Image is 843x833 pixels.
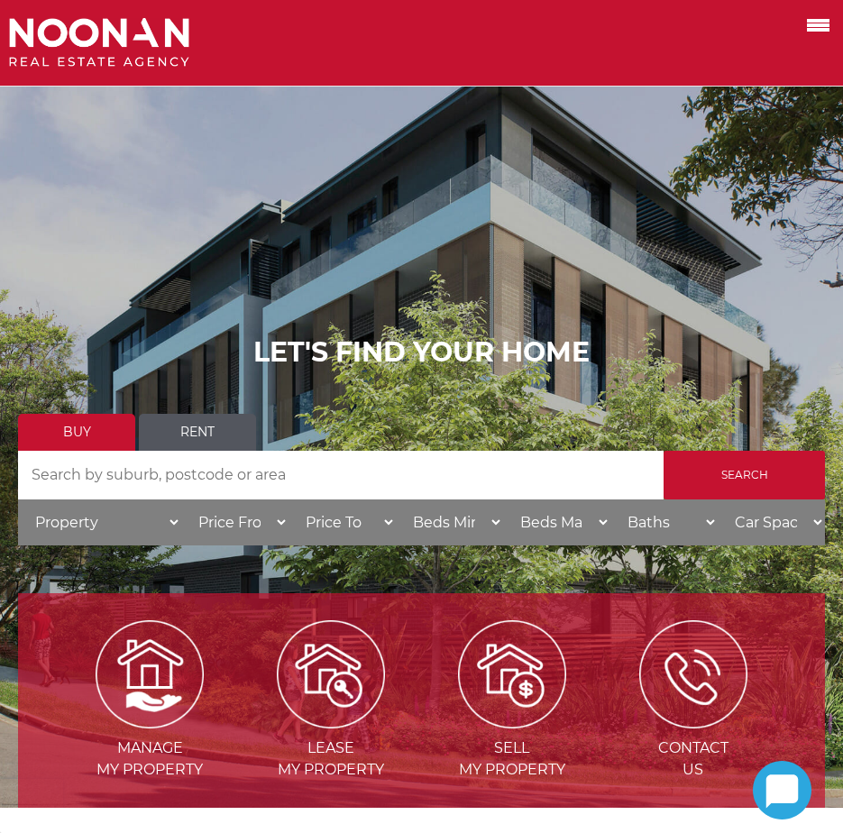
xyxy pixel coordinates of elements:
span: Sell my Property [424,737,601,781]
img: Lease my property [277,620,385,728]
a: Buy [18,414,135,451]
span: Lease my Property [243,737,420,781]
span: Manage my Property [61,737,239,781]
a: Rent [139,414,256,451]
a: Leasemy Property [243,665,420,779]
img: Manage my Property [96,620,204,728]
h1: LET'S FIND YOUR HOME [18,336,825,369]
img: Sell my property [458,620,566,728]
input: Search by suburb, postcode or area [18,451,664,499]
span: Contact Us [604,737,782,781]
a: Managemy Property [61,665,239,779]
a: ContactUs [604,665,782,779]
a: Sellmy Property [424,665,601,779]
img: Noonan Real Estate Agency [9,18,189,68]
img: ICONS [639,620,747,728]
input: Search [664,451,825,499]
